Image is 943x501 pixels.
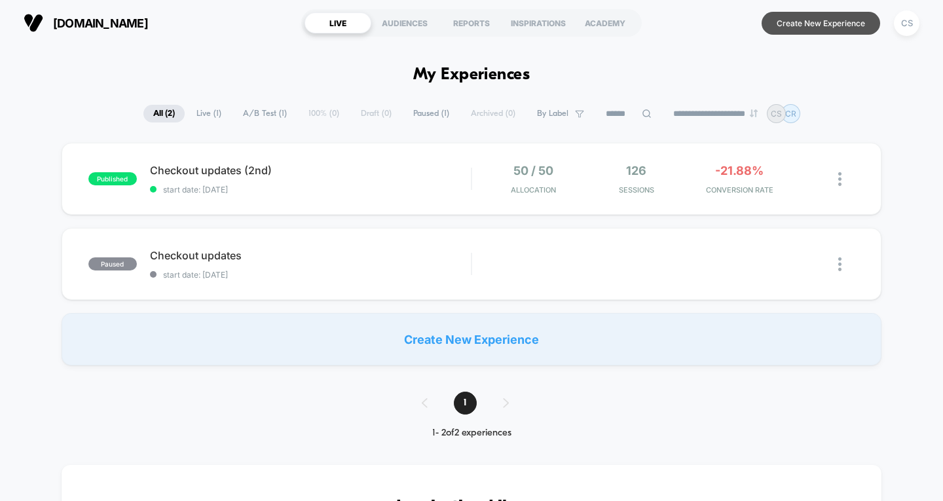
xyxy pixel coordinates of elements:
span: Checkout updates (2nd) [150,164,471,177]
h1: My Experiences [413,65,530,84]
p: CS [771,109,782,119]
button: Create New Experience [762,12,880,35]
span: 1 [454,392,477,415]
div: Create New Experience [62,313,882,365]
span: Live ( 1 ) [187,105,231,122]
span: By Label [537,109,568,119]
span: A/B Test ( 1 ) [233,105,297,122]
span: CONVERSION RATE [692,185,788,195]
img: end [750,109,758,117]
span: Allocation [511,185,556,195]
button: [DOMAIN_NAME] [20,12,152,33]
img: close [838,257,841,271]
div: REPORTS [438,12,505,33]
div: 1 - 2 of 2 experiences [409,428,535,439]
img: close [838,172,841,186]
span: Paused ( 1 ) [403,105,459,122]
span: start date: [DATE] [150,185,471,195]
span: published [88,172,137,185]
button: CS [890,10,923,37]
p: CR [785,109,796,119]
div: AUDIENCES [371,12,438,33]
div: ACADEMY [572,12,638,33]
span: Sessions [588,185,684,195]
span: All ( 2 ) [143,105,185,122]
div: LIVE [305,12,371,33]
span: 50 / 50 [513,164,553,177]
div: INSPIRATIONS [505,12,572,33]
span: -21.88% [715,164,764,177]
span: 126 [626,164,646,177]
div: CS [894,10,919,36]
span: paused [88,257,137,270]
img: Visually logo [24,13,43,33]
span: Checkout updates [150,249,471,262]
span: [DOMAIN_NAME] [53,16,148,30]
span: start date: [DATE] [150,270,471,280]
